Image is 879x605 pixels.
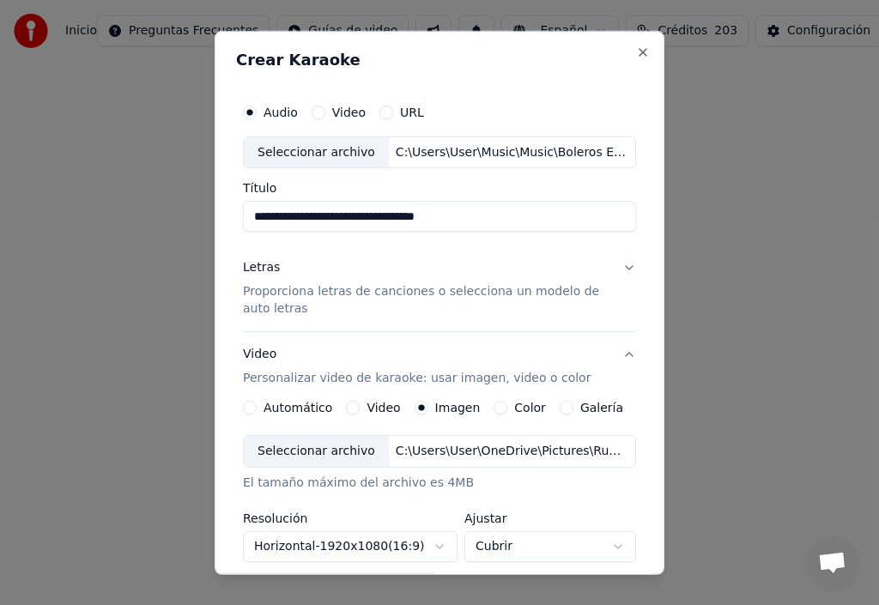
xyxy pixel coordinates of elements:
label: Galería [580,402,623,414]
div: El tamaño máximo del archivo es 4MB [243,475,636,492]
h2: Crear Karaoke [236,51,643,67]
label: Automático [264,402,332,414]
label: Resolución [243,512,458,524]
label: Imagen [435,402,481,414]
p: Proporciona letras de canciones o selecciona un modelo de auto letras [243,283,609,318]
label: Ajustar [464,512,636,524]
div: Video [243,346,591,387]
div: Letras [243,259,280,276]
button: LetrasProporciona letras de canciones o selecciona un modelo de auto letras [243,245,636,331]
p: Personalizar video de karaoke: usar imagen, video o color [243,370,591,387]
label: Título [243,182,636,194]
div: Seleccionar archivo [244,436,389,467]
label: Audio [264,106,298,118]
label: URL [400,106,424,118]
button: VideoPersonalizar video de karaoke: usar imagen, video o color [243,332,636,401]
div: Seleccionar archivo [244,136,389,167]
label: Video [332,106,366,118]
label: Video [367,402,400,414]
div: C:\Users\User\OneDrive\Pictures\Rudissimo karaoke suscribete.jpg [389,443,635,460]
div: C:\Users\User\Music\Music\Boleros Exitos\[PERSON_NAME] - En Mi Viejo San [PERSON_NAME].mp3 [389,143,635,160]
label: Color [514,402,546,414]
